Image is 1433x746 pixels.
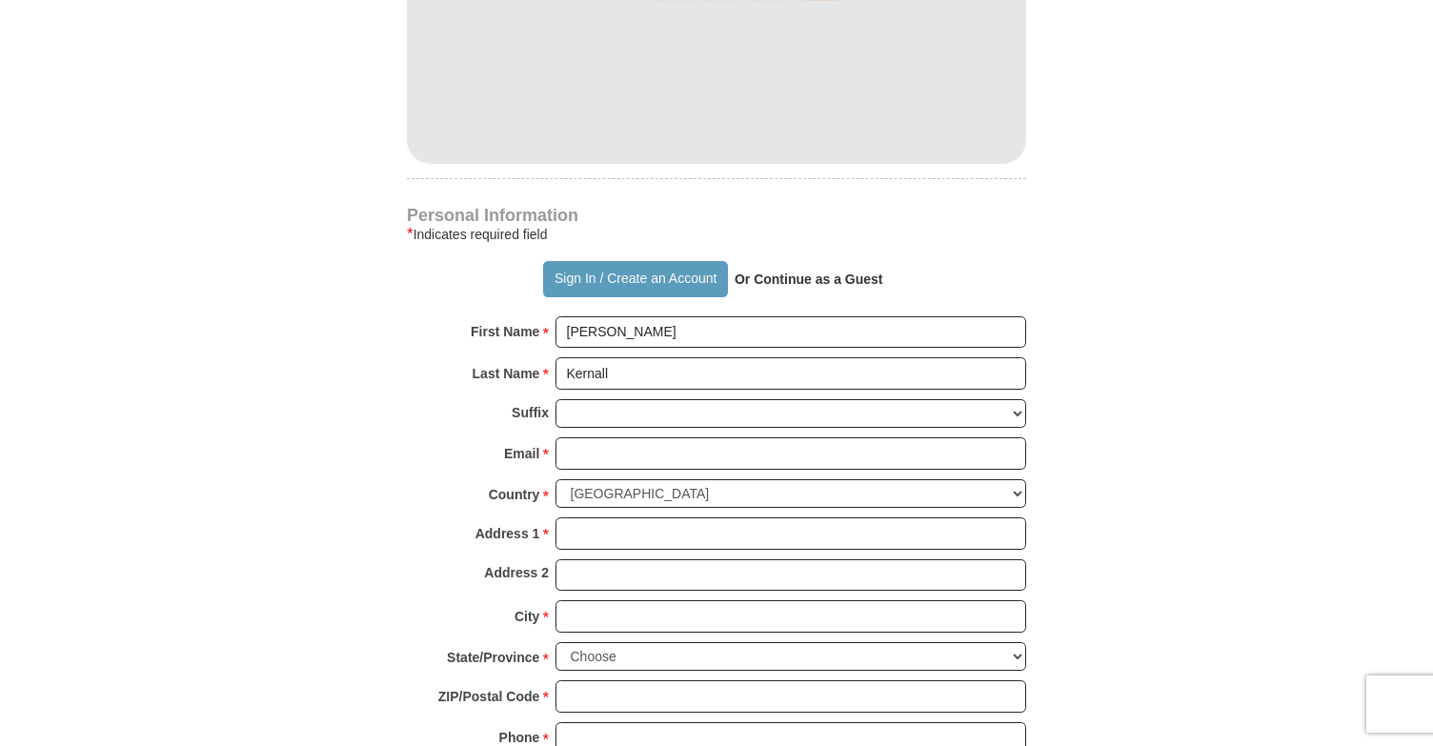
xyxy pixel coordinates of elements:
[515,603,539,630] strong: City
[512,399,549,426] strong: Suffix
[735,272,883,287] strong: Or Continue as a Guest
[504,440,539,467] strong: Email
[473,360,540,387] strong: Last Name
[489,481,540,508] strong: Country
[407,223,1026,246] div: Indicates required field
[407,208,1026,223] h4: Personal Information
[447,644,539,671] strong: State/Province
[543,261,727,297] button: Sign In / Create an Account
[438,683,540,710] strong: ZIP/Postal Code
[475,520,540,547] strong: Address 1
[471,318,539,345] strong: First Name
[484,559,549,586] strong: Address 2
